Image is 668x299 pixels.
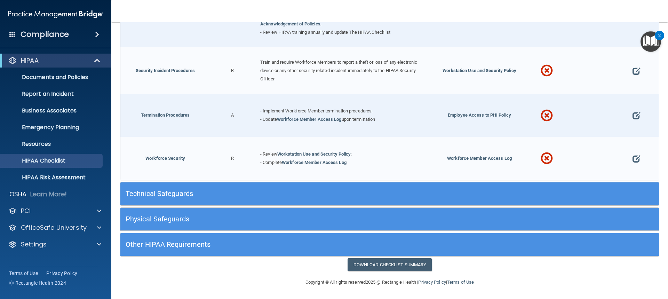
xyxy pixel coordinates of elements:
[260,151,277,157] span: - Review
[9,190,27,198] p: OSHA
[5,91,100,97] p: Report an Incident
[260,160,282,165] span: - Complete
[8,223,101,232] a: OfficeSafe University
[126,215,519,223] h5: Physical Safeguards
[260,108,373,113] span: - Implement Workforce Member termination procedures;
[136,68,195,73] a: Security Incident Procedures
[282,160,347,165] a: Workforce Member Access Log
[8,240,101,249] a: Settings
[277,117,342,122] a: Workforce Member Access Log
[21,223,87,232] p: OfficeSafe University
[8,207,101,215] a: PCI
[263,271,517,293] div: Copyright © All rights reserved 2025 @ Rectangle Health | |
[260,30,390,35] span: - Review HIPAA training annually and update The HIPAA Checklist
[447,280,474,285] a: Terms of Use
[447,156,512,161] span: Workforce Member Access Log
[8,56,101,65] a: HIPAA
[418,280,446,285] a: Privacy Policy
[30,190,67,198] p: Learn More!
[126,241,519,248] h5: Other HIPAA Requirements
[320,21,321,26] span: ;
[21,56,39,65] p: HIPAA
[348,258,432,271] a: Download Checklist Summary
[351,151,352,157] span: ;
[9,270,38,277] a: Terms of Use
[260,60,417,81] span: Train and require Workforce Members to report a theft or loss of any electronic device or any oth...
[260,13,406,26] a: Acknowledgment of Training and Acknowledgement of Policies
[8,7,103,21] img: PMB logo
[5,74,100,81] p: Documents and Policies
[141,112,190,118] a: Termination Procedures
[21,240,47,249] p: Settings
[260,117,277,122] span: - Update
[641,31,661,52] button: Open Resource Center, 2 new notifications
[658,36,661,45] div: 2
[448,112,511,118] span: Employee Access to PHI Policy
[210,94,255,137] div: A
[5,174,100,181] p: HIPAA Risk Assessment
[210,137,255,180] div: R
[5,124,100,131] p: Emergency Planning
[5,157,100,164] p: HIPAA Checklist
[5,107,100,114] p: Business Associates
[145,156,185,161] a: Workforce Security
[443,68,516,73] span: Workstation Use and Security Policy
[21,30,69,39] h4: Compliance
[342,117,375,122] span: upon termination
[210,47,255,94] div: R
[9,280,66,286] span: Ⓒ Rectangle Health 2024
[46,270,78,277] a: Privacy Policy
[126,190,519,197] h5: Technical Safeguards
[21,207,31,215] p: PCI
[5,141,100,148] p: Resources
[277,151,351,157] a: Workstation Use and Security Policy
